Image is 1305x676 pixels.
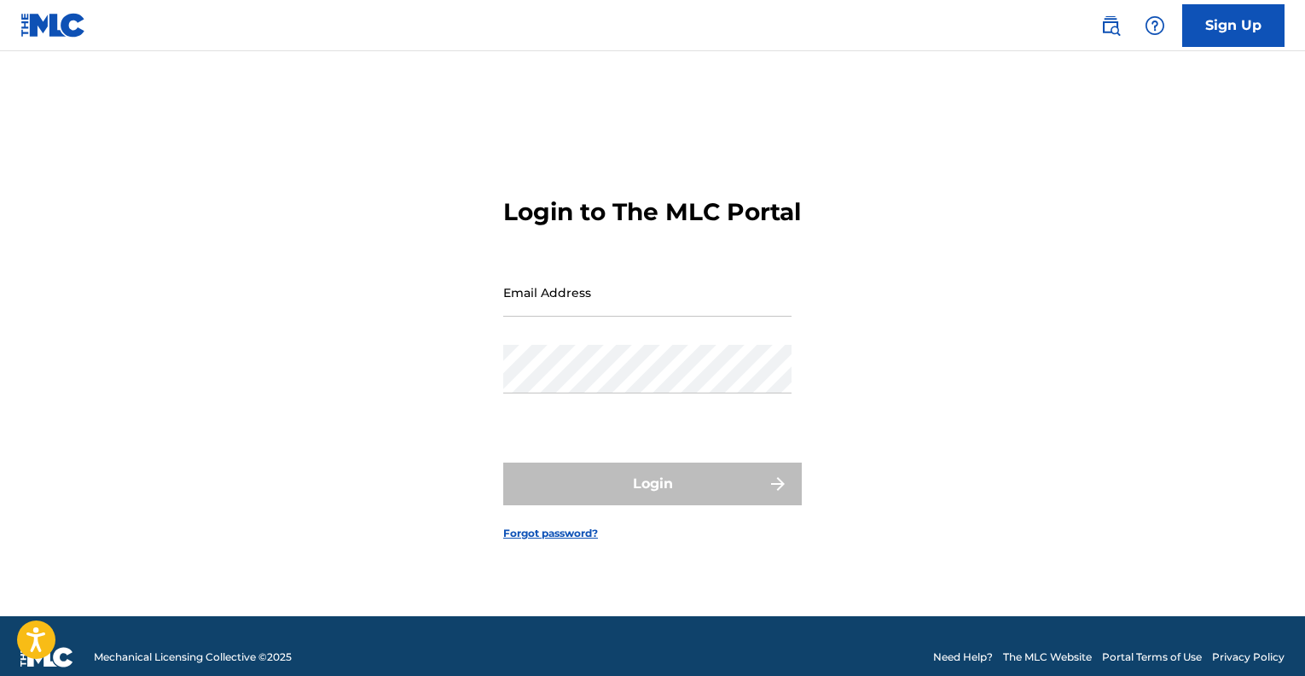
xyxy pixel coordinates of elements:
[1138,9,1172,43] div: Help
[1212,650,1285,665] a: Privacy Policy
[94,650,292,665] span: Mechanical Licensing Collective © 2025
[1102,650,1202,665] a: Portal Terms of Use
[20,647,73,667] img: logo
[20,13,86,38] img: MLC Logo
[1182,4,1285,47] a: Sign Up
[1145,15,1165,36] img: help
[1003,650,1092,665] a: The MLC Website
[1100,15,1121,36] img: search
[503,197,801,227] h3: Login to The MLC Portal
[1093,9,1128,43] a: Public Search
[933,650,993,665] a: Need Help?
[1220,594,1305,676] iframe: Chat Widget
[503,526,598,541] a: Forgot password?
